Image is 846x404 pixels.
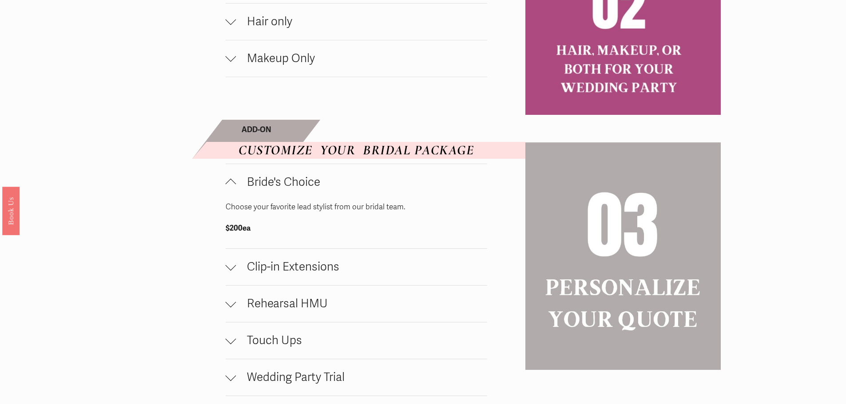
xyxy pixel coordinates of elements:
[226,322,488,359] button: Touch Ups
[236,370,488,384] span: Wedding Party Trial
[226,286,488,322] button: Rehearsal HMU
[226,200,488,248] div: Bride's Choice
[226,224,250,233] strong: $200ea
[226,359,488,396] button: Wedding Party Trial
[2,186,20,235] a: Book Us
[236,333,488,348] span: Touch Ups
[236,51,488,66] span: Makeup Only
[238,142,474,158] em: CUSTOMIZE YOUR BRIDAL PACKAGE
[226,164,488,200] button: Bride's Choice
[236,15,488,29] span: Hair only
[236,297,488,311] span: Rehearsal HMU
[226,4,488,40] button: Hair only
[226,249,488,285] button: Clip-in Extensions
[226,200,409,214] p: Choose your favorite lead stylist from our bridal team.
[226,40,488,77] button: Makeup Only
[242,125,271,134] strong: ADD-ON
[236,175,488,189] span: Bride's Choice
[236,260,488,274] span: Clip-in Extensions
